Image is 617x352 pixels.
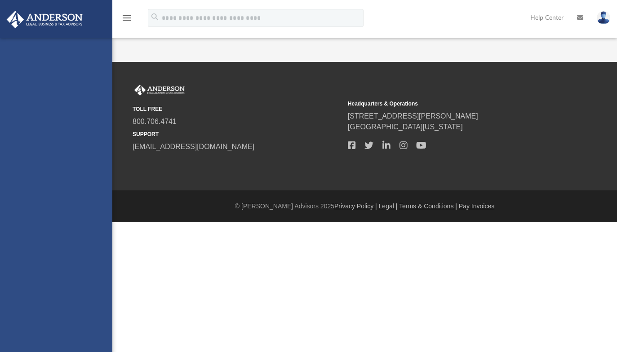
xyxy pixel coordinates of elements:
a: Legal | [379,202,398,210]
img: User Pic [597,11,610,24]
a: 800.706.4741 [133,118,177,125]
img: Anderson Advisors Platinum Portal [4,11,85,28]
a: Privacy Policy | [334,202,377,210]
i: search [150,12,160,22]
a: [EMAIL_ADDRESS][DOMAIN_NAME] [133,143,254,150]
i: menu [121,13,132,23]
a: Pay Invoices [459,202,494,210]
small: TOLL FREE [133,105,342,113]
small: Headquarters & Operations [348,100,557,108]
a: menu [121,17,132,23]
a: [GEOGRAPHIC_DATA][US_STATE] [348,123,463,131]
a: [STREET_ADDRESS][PERSON_NAME] [348,112,478,120]
div: © [PERSON_NAME] Advisors 2025 [112,202,617,211]
small: SUPPORT [133,130,342,138]
a: Terms & Conditions | [399,202,457,210]
img: Anderson Advisors Platinum Portal [133,84,186,96]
